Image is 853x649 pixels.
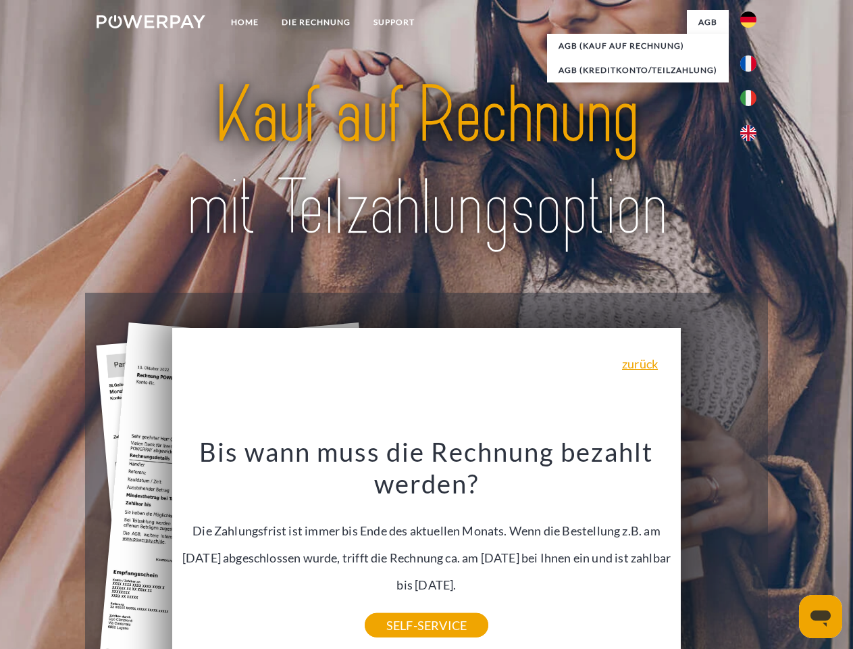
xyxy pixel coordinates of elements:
[97,15,205,28] img: logo-powerpay-white.svg
[740,90,756,106] img: it
[740,125,756,141] img: en
[365,613,488,638] a: SELF-SERVICE
[180,435,673,500] h3: Bis wann muss die Rechnung bezahlt werden?
[129,65,724,259] img: title-powerpay_de.svg
[547,58,729,82] a: AGB (Kreditkonto/Teilzahlung)
[799,595,842,638] iframe: Schaltfläche zum Öffnen des Messaging-Fensters
[622,358,658,370] a: zurück
[362,10,426,34] a: SUPPORT
[270,10,362,34] a: DIE RECHNUNG
[687,10,729,34] a: agb
[219,10,270,34] a: Home
[547,34,729,58] a: AGB (Kauf auf Rechnung)
[180,435,673,625] div: Die Zahlungsfrist ist immer bis Ende des aktuellen Monats. Wenn die Bestellung z.B. am [DATE] abg...
[740,11,756,28] img: de
[740,55,756,72] img: fr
